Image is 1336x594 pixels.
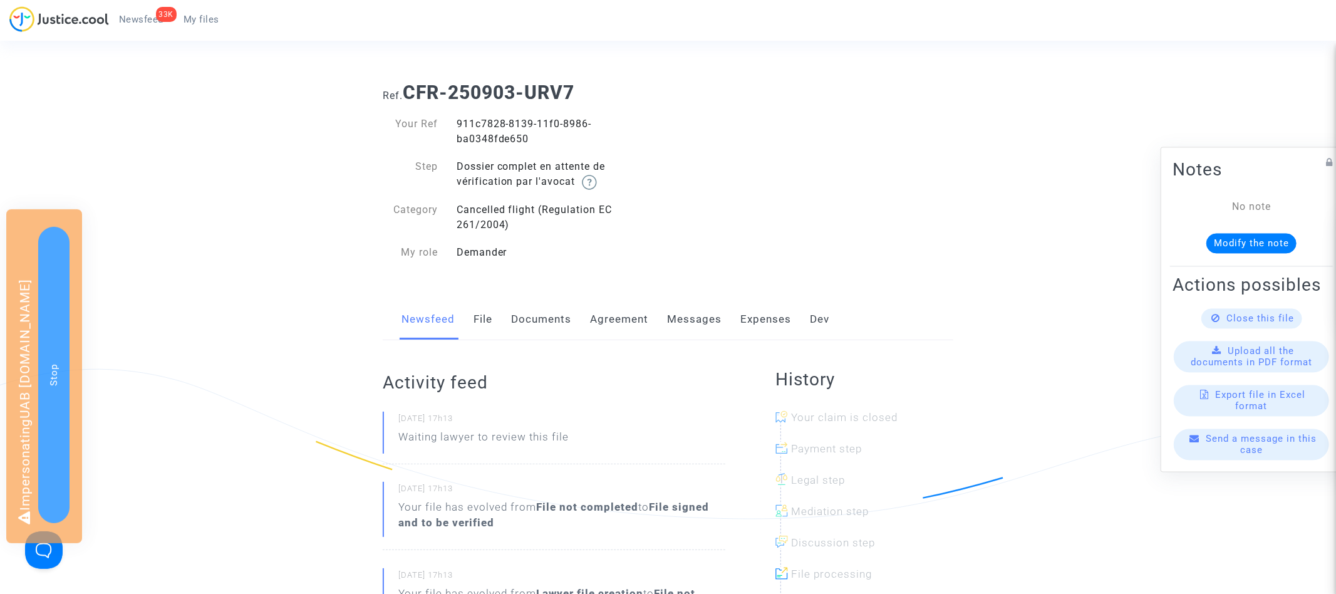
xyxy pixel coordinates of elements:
small: [DATE] 17h13 [398,413,725,429]
span: Export file in Excel format [1216,390,1306,412]
a: Newsfeed [401,299,455,340]
div: Impersonating [6,209,82,543]
h2: Notes [1173,159,1330,181]
h2: Activity feed [383,372,725,393]
div: Your Ref [373,117,447,147]
div: No note [1191,200,1312,215]
div: Cancelled flight (Regulation EC 261/2004) [447,202,668,232]
div: Step [373,159,447,190]
span: Send a message in this case [1206,434,1317,456]
span: Your claim is closed [791,411,898,424]
div: Dossier complet en attente de vérification par l'avocat [447,159,668,190]
b: CFR-250903-URV7 [403,81,574,103]
p: Waiting lawyer to review this file [398,429,569,451]
b: File not completed [536,501,638,513]
span: My files [184,14,219,25]
a: File [474,299,492,340]
span: Newsfeed [119,14,163,25]
img: help.svg [582,175,597,190]
h2: History [775,368,953,390]
img: jc-logo.svg [9,6,109,32]
span: Close this file [1227,313,1295,325]
a: Messages [667,299,722,340]
a: Agreement [590,299,648,340]
iframe: Help Scout Beacon - Open [25,531,63,569]
a: Dev [810,299,829,340]
button: Stop [38,227,70,523]
span: Ref. [383,90,403,102]
span: Stop [48,364,60,386]
div: Demander [447,245,668,260]
div: 911c7828-8139-11f0-8986-ba0348fde650 [447,117,668,147]
small: [DATE] 17h13 [398,570,725,586]
div: Your file has evolved from to [398,499,725,531]
span: Upload all the documents in PDF format [1191,346,1312,368]
div: My role [373,245,447,260]
button: Modify the note [1206,234,1297,254]
div: Category [373,202,447,232]
a: 33KNewsfeed [109,10,173,29]
h2: Actions possibles [1173,274,1330,296]
a: My files [173,10,229,29]
small: [DATE] 17h13 [398,483,725,499]
a: Expenses [740,299,791,340]
div: 33K [156,7,177,22]
a: Documents [511,299,571,340]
